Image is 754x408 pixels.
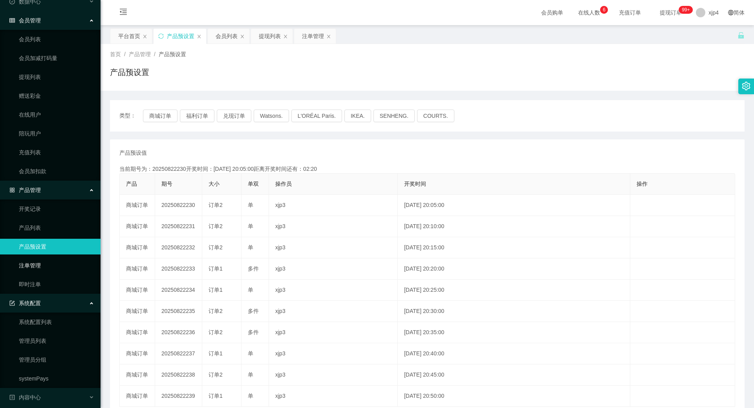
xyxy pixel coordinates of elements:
[9,300,41,306] span: 系统配置
[161,181,172,187] span: 期号
[248,223,253,229] span: 单
[19,88,94,104] a: 赠送彩金
[155,322,202,343] td: 20250822236
[9,395,15,400] i: 图标: profile
[344,110,371,122] button: IKEA.
[216,29,238,44] div: 会员列表
[155,386,202,407] td: 20250822239
[19,145,94,160] a: 充值列表
[19,163,94,179] a: 会员加扣款
[119,110,143,122] span: 类型：
[119,165,735,173] div: 当前期号为：20250822230开奖时间：[DATE] 20:05:00距离开奖时间还有：02:20
[118,29,140,44] div: 平台首页
[302,29,324,44] div: 注单管理
[637,181,648,187] span: 操作
[656,10,686,15] span: 提现订单
[398,237,630,258] td: [DATE] 20:15:00
[209,265,223,272] span: 订单1
[19,69,94,85] a: 提现列表
[155,258,202,280] td: 20250822233
[283,34,288,39] i: 图标: close
[167,29,194,44] div: 产品预设置
[373,110,415,122] button: SENHENG.
[9,187,15,193] i: 图标: appstore-o
[398,301,630,322] td: [DATE] 20:30:00
[126,181,137,187] span: 产品
[120,280,155,301] td: 商城订单
[9,17,41,24] span: 会员管理
[19,333,94,349] a: 管理员列表
[269,343,398,364] td: xjp3
[120,343,155,364] td: 商城订单
[209,393,223,399] span: 订单1
[124,51,126,57] span: /
[120,386,155,407] td: 商城订单
[600,6,608,14] sup: 6
[19,276,94,292] a: 即时注单
[269,301,398,322] td: xjp3
[398,280,630,301] td: [DATE] 20:25:00
[269,386,398,407] td: xjp3
[209,244,223,251] span: 订单2
[155,237,202,258] td: 20250822232
[120,301,155,322] td: 商城订单
[155,364,202,386] td: 20250822238
[19,239,94,254] a: 产品预设置
[209,371,223,378] span: 订单2
[129,51,151,57] span: 产品管理
[240,34,245,39] i: 图标: close
[269,258,398,280] td: xjp3
[398,216,630,237] td: [DATE] 20:10:00
[155,280,202,301] td: 20250822234
[291,110,342,122] button: L'ORÉAL Paris.
[679,6,693,14] sup: 163
[19,314,94,330] a: 系统配置列表
[742,82,750,90] i: 图标: setting
[574,10,604,15] span: 在线人数
[9,187,41,193] span: 产品管理
[209,308,223,314] span: 订单2
[110,51,121,57] span: 首页
[19,107,94,123] a: 在线用户
[248,202,253,208] span: 单
[248,265,259,272] span: 多件
[119,149,147,157] span: 产品预设值
[417,110,454,122] button: COURTS.
[143,110,178,122] button: 商城订单
[19,50,94,66] a: 会员加减打码量
[19,220,94,236] a: 产品列表
[209,350,223,357] span: 订单1
[19,352,94,368] a: 管理员分组
[197,34,201,39] i: 图标: close
[248,350,253,357] span: 单
[603,6,606,14] p: 6
[398,322,630,343] td: [DATE] 20:35:00
[248,244,253,251] span: 单
[19,126,94,141] a: 陪玩用户
[120,364,155,386] td: 商城订单
[155,195,202,216] td: 20250822230
[19,258,94,273] a: 注单管理
[9,18,15,23] i: 图标: table
[275,181,292,187] span: 操作员
[248,371,253,378] span: 单
[248,393,253,399] span: 单
[248,287,253,293] span: 单
[398,258,630,280] td: [DATE] 20:20:00
[398,343,630,364] td: [DATE] 20:40:00
[120,322,155,343] td: 商城订单
[217,110,251,122] button: 兑现订单
[155,301,202,322] td: 20250822235
[209,287,223,293] span: 订单1
[269,216,398,237] td: xjp3
[19,201,94,217] a: 开奖记录
[9,300,15,306] i: 图标: form
[120,258,155,280] td: 商城订单
[209,202,223,208] span: 订单2
[269,364,398,386] td: xjp3
[155,343,202,364] td: 20250822237
[269,237,398,258] td: xjp3
[180,110,214,122] button: 福利订单
[158,33,164,39] i: 图标: sync
[248,181,259,187] span: 单双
